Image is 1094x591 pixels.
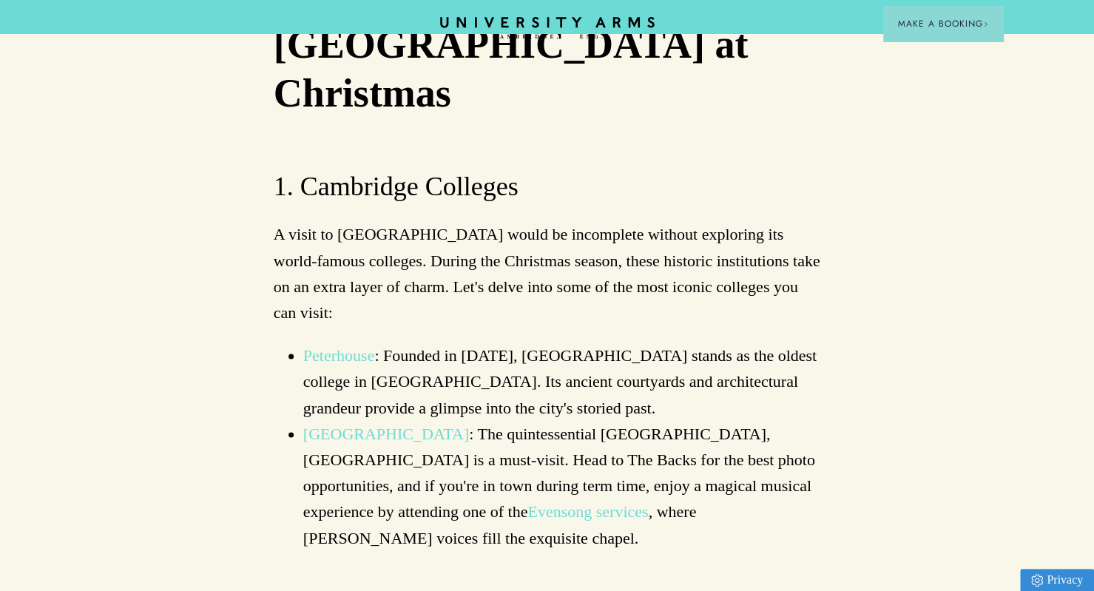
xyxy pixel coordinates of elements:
[883,6,1003,41] button: Make a BookingArrow icon
[303,421,821,551] li: : The quintessential [GEOGRAPHIC_DATA], [GEOGRAPHIC_DATA] is a must-visit. Head to The Backs for ...
[1020,569,1094,591] a: Privacy
[983,21,988,27] img: Arrow icon
[303,342,821,421] li: : Founded in [DATE], [GEOGRAPHIC_DATA] stands as the oldest college in [GEOGRAPHIC_DATA]. Its anc...
[274,221,821,325] p: A visit to [GEOGRAPHIC_DATA] would be incomplete without exploring its world-famous colleges. Dur...
[303,346,375,365] a: Peterhouse
[898,17,988,30] span: Make a Booking
[274,169,821,205] h3: 1. Cambridge Colleges
[1031,574,1043,587] img: Privacy
[527,502,648,521] a: Evensong services
[440,17,655,40] a: Home
[303,425,469,443] a: [GEOGRAPHIC_DATA]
